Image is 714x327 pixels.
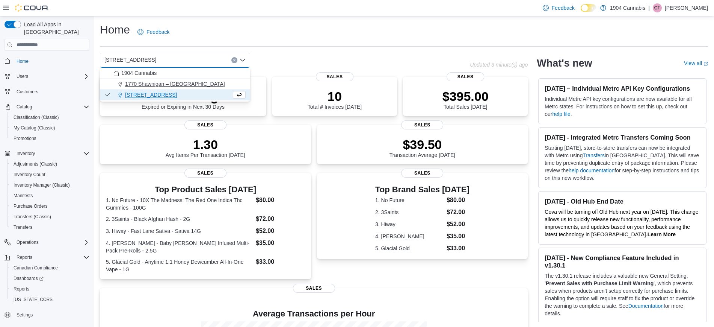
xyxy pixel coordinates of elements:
button: Operations [2,237,92,248]
span: Users [17,73,28,79]
p: 1.30 [166,137,245,152]
button: Catalog [2,102,92,112]
span: Adjustments (Classic) [14,161,57,167]
dt: 3. Hiway - Fast Lane Sativa - Sativa 14G [106,227,253,235]
span: Promotions [14,135,36,141]
dt: 1. No Future [375,196,444,204]
a: Customers [14,87,41,96]
h4: Average Transactions per Hour [106,309,522,318]
span: Users [14,72,89,81]
div: Avg Items Per Transaction [DATE] [166,137,245,158]
span: Sales [401,120,443,129]
h3: Top Product Sales [DATE] [106,185,305,194]
span: Reports [14,286,29,292]
span: Sales [184,120,226,129]
dt: 4. [PERSON_NAME] - Baby [PERSON_NAME] Infused Multi-Pack Pre-Rolls - 2.5G [106,239,253,254]
span: Feedback [552,4,575,12]
p: [PERSON_NAME] [665,3,708,12]
span: Purchase Orders [14,203,48,209]
span: [STREET_ADDRESS] [104,55,156,64]
button: Reports [8,284,92,294]
dd: $72.00 [447,208,469,217]
span: Sales [184,169,226,178]
span: Manifests [14,193,33,199]
a: Reports [11,284,32,294]
span: Transfers (Classic) [14,214,51,220]
span: Canadian Compliance [11,263,89,272]
span: Inventory Count [14,172,45,178]
a: [US_STATE] CCRS [11,295,56,304]
span: Dashboards [14,275,44,281]
button: Catalog [14,102,35,111]
dt: 3. Hiway [375,221,444,228]
button: 1904 Cannabis [100,68,250,79]
h3: [DATE] - Integrated Metrc Transfers Coming Soon [545,134,700,141]
h3: [DATE] - New Compliance Feature Included in v1.30.1 [545,254,700,269]
button: My Catalog (Classic) [8,123,92,133]
p: $39.50 [389,137,456,152]
img: Cova [15,4,49,12]
div: Cody Tomlinson [653,3,662,12]
span: My Catalog (Classic) [11,123,89,132]
dd: $35.00 [256,239,305,248]
span: Load All Apps in [GEOGRAPHIC_DATA] [21,21,89,36]
span: Transfers [11,223,89,232]
a: Inventory Manager (Classic) [11,181,73,190]
span: Sales [316,72,353,81]
a: help file [552,111,571,117]
strong: Prevent Sales with Purchase Limit Warning [546,280,654,286]
a: Home [14,57,32,66]
button: Close list of options [240,57,246,63]
button: 1770 Shawnigan – [GEOGRAPHIC_DATA] [100,79,250,90]
a: Settings [14,310,36,319]
span: Operations [17,239,39,245]
p: 1904 Cannabis [610,3,645,12]
p: $395.00 [442,89,489,104]
button: Inventory Manager (Classic) [8,180,92,190]
a: help documentation [569,167,614,173]
h3: [DATE] - Old Hub End Date [545,198,700,205]
span: Feedback [146,28,169,36]
a: Feedback [134,24,172,40]
input: Dark Mode [581,4,596,12]
svg: External link [703,62,708,66]
span: Inventory [17,151,35,157]
a: Inventory Count [11,170,48,179]
span: Inventory [14,149,89,158]
span: Promotions [11,134,89,143]
span: Home [17,58,29,64]
dd: $33.00 [256,257,305,266]
a: Adjustments (Classic) [11,160,60,169]
span: Classification (Classic) [11,113,89,122]
dt: 2. 3Saints - Black Afghan Hash - 2G [106,215,253,223]
button: Clear input [231,57,237,63]
span: Reports [14,253,89,262]
span: Catalog [14,102,89,111]
span: Catalog [17,104,32,110]
span: Sales [293,284,335,293]
button: Users [2,71,92,82]
span: Home [14,56,89,65]
dd: $80.00 [256,196,305,205]
h1: Home [100,22,130,37]
dt: 1. No Future - 10X The Madness: The Red One Indica Thc Gummies - 100G [106,196,253,211]
span: Inventory Count [11,170,89,179]
dt: 4. [PERSON_NAME] [375,233,444,240]
p: Starting [DATE], store-to-store transfers can now be integrated with Metrc using in [GEOGRAPHIC_D... [545,144,700,182]
span: Manifests [11,191,89,200]
a: Learn More [648,231,676,237]
span: Operations [14,238,89,247]
a: View allExternal link [684,60,708,66]
dd: $52.00 [447,220,469,229]
span: [STREET_ADDRESS] [125,91,177,99]
a: My Catalog (Classic) [11,123,58,132]
div: Total # Invoices [DATE] [308,89,362,110]
dd: $35.00 [447,232,469,241]
span: Inventory Manager (Classic) [14,182,70,188]
a: Feedback [540,0,578,15]
a: Manifests [11,191,36,200]
button: Classification (Classic) [8,112,92,123]
dd: $80.00 [447,196,469,205]
p: Updated 3 minute(s) ago [470,62,528,68]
